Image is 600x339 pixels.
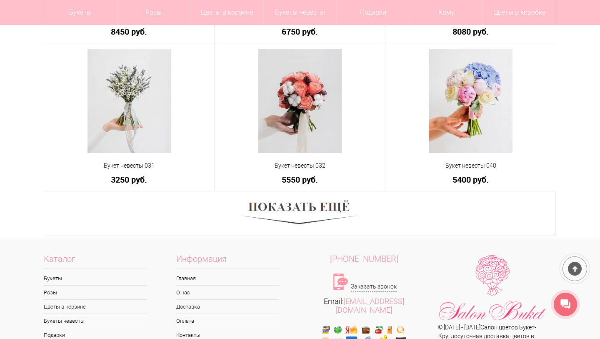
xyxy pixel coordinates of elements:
[44,271,147,285] a: Букеты
[429,49,512,153] img: Букет невесты 040
[44,314,147,328] a: Букеты невесты
[176,286,280,299] a: О нас
[351,282,397,291] a: Заказать звонок
[220,175,380,184] a: 5550 руб.
[87,49,171,153] img: Букет невесты 031
[242,210,357,216] a: Показать ещё
[176,300,280,314] a: Доставка
[176,271,280,285] a: Главная
[391,161,550,170] a: Букет невесты 040
[258,49,342,153] img: Букет невесты 032
[44,255,147,269] span: Каталог
[220,27,380,36] a: 6750 руб.
[49,27,209,36] a: 8450 руб.
[44,286,147,299] a: Розы
[44,300,147,314] a: Цветы в корзине
[220,161,380,170] a: Букет невесты 032
[176,314,280,328] a: Оплата
[176,255,280,269] span: Информация
[438,255,547,323] img: Цветы Нижний Новгород
[242,198,357,229] img: Показать ещё
[330,254,398,264] span: [PHONE_NUMBER]
[49,175,209,184] a: 3250 руб.
[49,161,209,170] a: Букет невесты 031
[391,175,550,184] a: 5400 руб.
[480,324,535,331] a: Салон цветов Букет
[300,297,428,314] div: Email:
[336,297,404,314] a: [EMAIL_ADDRESS][DOMAIN_NAME]
[300,255,428,264] a: [PHONE_NUMBER]
[391,27,550,36] a: 8080 руб.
